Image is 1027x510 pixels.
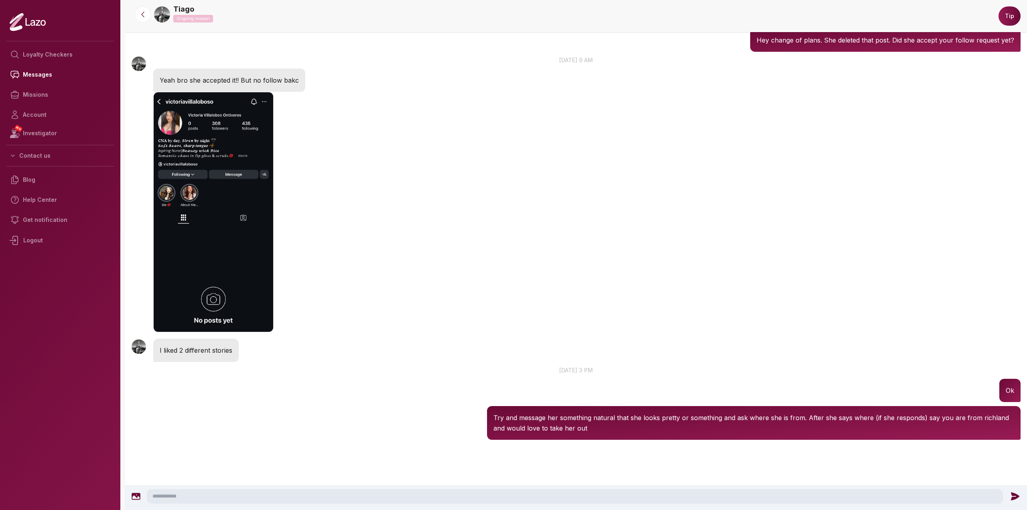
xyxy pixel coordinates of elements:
[132,339,146,354] img: User avatar
[125,366,1027,374] p: [DATE] 3 pm
[1006,385,1014,396] p: Ok
[757,35,1014,45] p: Hey change of plans. She deleted that post. Did she accept your follow request yet?
[14,124,23,132] span: NEW
[173,15,213,22] p: Ongoing mission
[999,6,1021,26] button: Tip
[6,210,114,230] a: Get notification
[6,125,114,142] a: NEWInvestigator
[154,6,170,22] img: dcaf1818-ca8d-4ccf-9429-b343b998978c
[6,85,114,105] a: Missions
[160,75,299,85] p: Yeah bro she accepted it!! But no follow bakc
[6,105,114,125] a: Account
[160,345,232,356] p: I liked 2 different stories
[125,56,1027,64] p: [DATE] 9 am
[6,45,114,65] a: Loyalty Checkers
[6,190,114,210] a: Help Center
[493,412,1014,433] p: Try and message her something natural that she looks pretty or something and ask where she is fro...
[6,65,114,85] a: Messages
[6,170,114,190] a: Blog
[6,148,114,163] button: Contact us
[173,4,194,15] a: Tiago
[6,230,114,251] div: Logout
